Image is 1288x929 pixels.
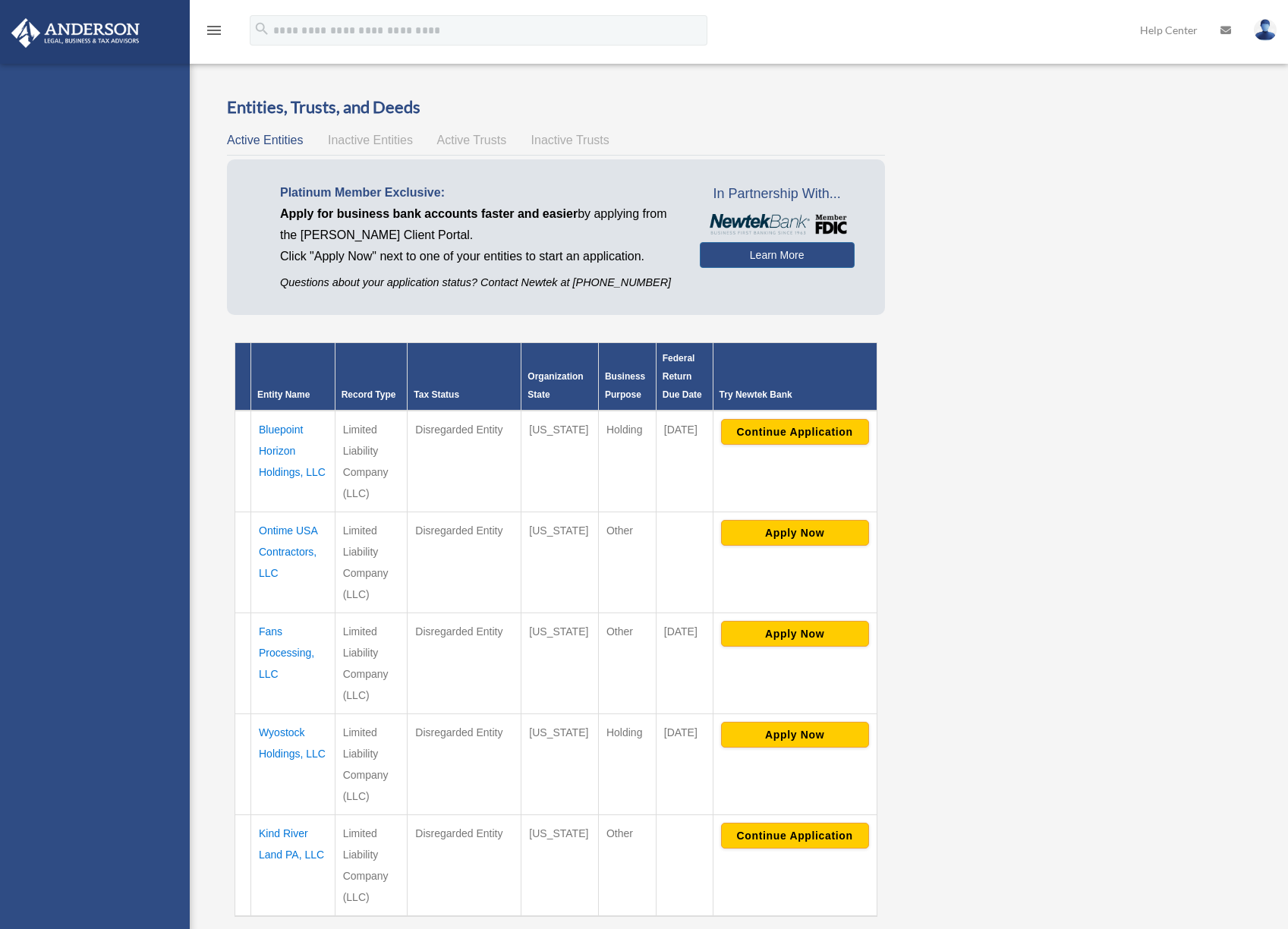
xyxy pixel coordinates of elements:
[227,134,303,146] span: Active Entities
[328,134,413,146] span: Inactive Entities
[251,815,335,917] td: Kind River Land PA, LLC
[437,134,507,146] span: Active Trusts
[598,714,656,815] td: Holding
[1254,19,1277,41] img: User Pic
[721,823,869,849] button: Continue Application
[227,96,885,119] h3: Entities, Trusts, and Deeds
[335,343,408,411] th: Record Type
[280,182,677,203] p: Platinum Member Exclusive:
[721,419,869,445] button: Continue Application
[598,343,656,411] th: Business Purpose
[656,343,713,411] th: Federal Return Due Date
[280,207,578,220] span: Apply for business bank accounts faster and easier
[335,613,408,714] td: Limited Liability Company (LLC)
[408,512,521,613] td: Disregarded Entity
[335,815,408,917] td: Limited Liability Company (LLC)
[598,512,656,613] td: Other
[521,411,599,512] td: [US_STATE]
[408,714,521,815] td: Disregarded Entity
[721,621,869,647] button: Apply Now
[280,203,677,246] p: by applying from the [PERSON_NAME] Client Portal.
[598,411,656,512] td: Holding
[205,21,223,39] i: menu
[521,343,599,411] th: Organization State
[521,815,599,917] td: [US_STATE]
[721,520,869,546] button: Apply Now
[251,512,335,613] td: Ontime USA Contractors, LLC
[254,20,270,37] i: search
[656,411,713,512] td: [DATE]
[656,613,713,714] td: [DATE]
[251,343,335,411] th: Entity Name
[700,182,855,206] span: In Partnership With...
[280,246,677,267] p: Click "Apply Now" next to one of your entities to start an application.
[408,613,521,714] td: Disregarded Entity
[251,411,335,512] td: Bluepoint Horizon Holdings, LLC
[7,18,144,48] img: Anderson Advisors Platinum Portal
[205,27,223,39] a: menu
[531,134,609,146] span: Inactive Trusts
[721,722,869,748] button: Apply Now
[707,214,847,235] img: NewtekBankLogoSM.png
[598,613,656,714] td: Other
[656,714,713,815] td: [DATE]
[700,242,855,268] a: Learn More
[408,411,521,512] td: Disregarded Entity
[280,273,677,292] p: Questions about your application status? Contact Newtek at [PHONE_NUMBER]
[720,386,871,404] div: Try Newtek Bank
[521,714,599,815] td: [US_STATE]
[251,613,335,714] td: Fans Processing, LLC
[598,815,656,917] td: Other
[335,411,408,512] td: Limited Liability Company (LLC)
[521,613,599,714] td: [US_STATE]
[408,343,521,411] th: Tax Status
[335,512,408,613] td: Limited Liability Company (LLC)
[521,512,599,613] td: [US_STATE]
[335,714,408,815] td: Limited Liability Company (LLC)
[251,714,335,815] td: Wyostock Holdings, LLC
[408,815,521,917] td: Disregarded Entity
